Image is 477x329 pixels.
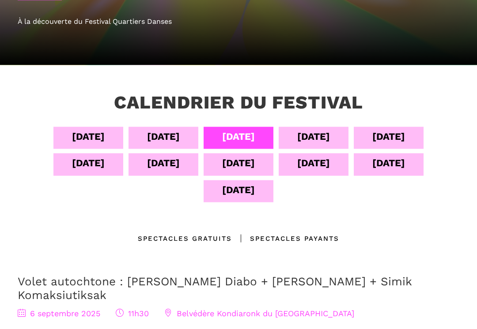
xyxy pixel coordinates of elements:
div: [DATE] [72,129,105,144]
div: Spectacles Payants [232,233,339,244]
div: [DATE] [147,155,180,171]
span: Belvédère Kondiaronk du [GEOGRAPHIC_DATA] [164,309,354,318]
div: [DATE] [222,182,255,198]
div: [DATE] [222,155,255,171]
h3: Calendrier du festival [114,92,363,114]
div: [DATE] [72,155,105,171]
a: Volet autochtone : [PERSON_NAME] Diabo + [PERSON_NAME] + Simik Komaksiutiksak [18,275,412,302]
div: [DATE] [372,155,405,171]
div: Spectacles gratuits [138,233,232,244]
div: [DATE] [147,129,180,144]
div: [DATE] [222,129,255,144]
div: [DATE] [297,155,330,171]
div: [DATE] [372,129,405,144]
span: 11h30 [116,309,149,318]
span: 6 septembre 2025 [18,309,100,318]
div: À la découverte du Festival Quartiers Danses [18,16,459,27]
div: [DATE] [297,129,330,144]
